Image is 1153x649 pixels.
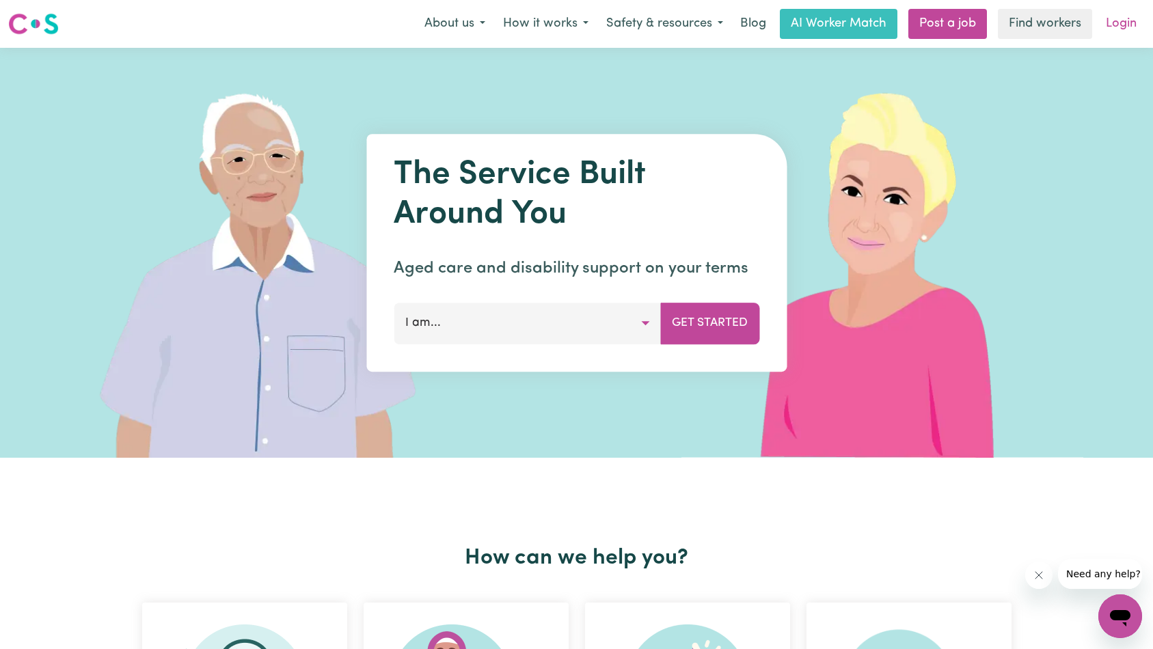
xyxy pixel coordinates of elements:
a: Careseekers logo [8,8,59,40]
h1: The Service Built Around You [394,156,759,234]
img: Careseekers logo [8,12,59,36]
a: AI Worker Match [780,9,897,39]
button: Safety & resources [597,10,732,38]
a: Login [1098,9,1145,39]
iframe: Message from company [1058,559,1142,589]
button: I am... [394,303,661,344]
button: About us [416,10,494,38]
a: Find workers [998,9,1092,39]
a: Post a job [908,9,987,39]
iframe: Button to launch messaging window [1098,594,1142,638]
a: Blog [732,9,774,39]
h2: How can we help you? [134,545,1020,571]
p: Aged care and disability support on your terms [394,256,759,281]
iframe: Close message [1025,562,1053,589]
button: How it works [494,10,597,38]
button: Get Started [660,303,759,344]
